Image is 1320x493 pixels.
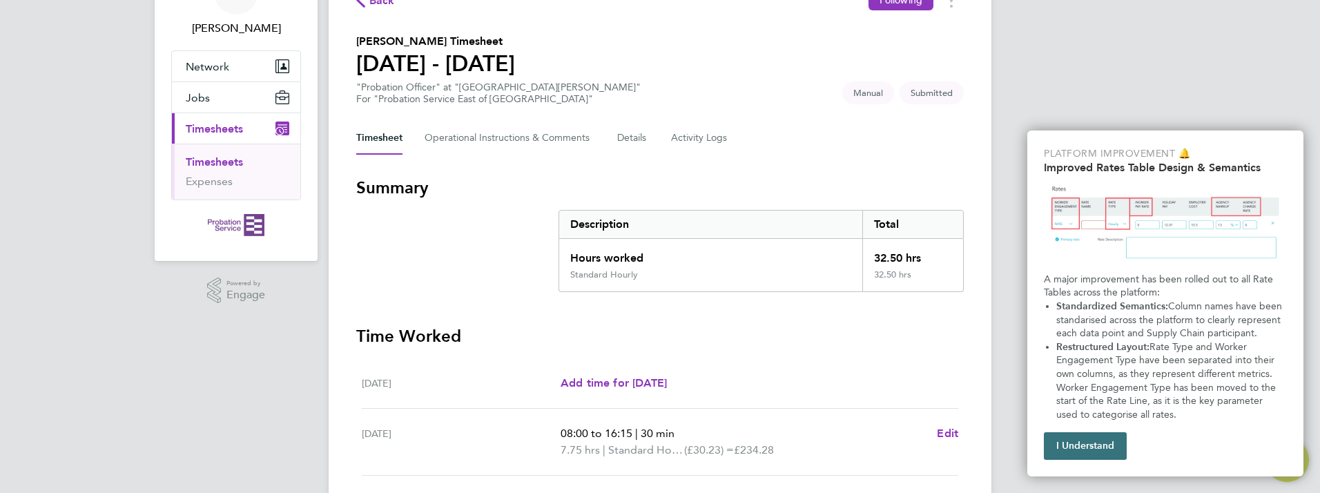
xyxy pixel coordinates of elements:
a: Timesheets [186,155,243,168]
strong: Restructured Layout: [1056,341,1149,353]
span: This timesheet was manually created. [842,81,894,104]
span: This timesheet is Submitted. [900,81,964,104]
span: Edit [937,427,958,440]
div: Hours worked [559,239,862,269]
div: Standard Hourly [570,269,638,280]
button: Activity Logs [671,122,729,155]
span: Standard Hourly [608,442,684,458]
span: Add time for [DATE] [561,376,667,389]
span: Rate Type and Worker Engagement Type have been separated into their own columns, as they represen... [1056,341,1279,420]
div: 32.50 hrs [862,269,963,291]
span: 30 min [641,427,674,440]
div: 32.50 hrs [862,239,963,269]
span: 08:00 to 16:15 [561,427,632,440]
div: For "Probation Service East of [GEOGRAPHIC_DATA]" [356,93,641,105]
div: [DATE] [362,375,561,391]
span: (£30.23) = [684,443,734,456]
div: Description [559,211,862,238]
img: probationservice-logo-retina.png [208,214,264,236]
p: Platform Improvement 🔔 [1044,147,1287,161]
button: I Understand [1044,432,1127,460]
span: Jobs [186,91,210,104]
h3: Summary [356,177,964,199]
h3: Time Worked [356,325,964,347]
span: 7.75 hrs [561,443,600,456]
span: Powered by [226,278,265,289]
div: [DATE] [362,425,561,458]
span: Timesheets [186,122,243,135]
button: Operational Instructions & Comments [425,122,595,155]
button: Details [617,122,649,155]
strong: Standardized Semantics: [1056,300,1168,312]
img: Updated Rates Table Design & Semantics [1044,180,1287,267]
span: | [603,443,605,456]
h2: [PERSON_NAME] Timesheet [356,33,515,50]
span: Column names have been standarised across the platform to clearly represent each data point and S... [1056,300,1285,339]
span: £234.28 [734,443,774,456]
a: Expenses [186,175,233,188]
p: A major improvement has been rolled out to all Rate Tables across the platform: [1044,273,1287,300]
h2: Improved Rates Table Design & Semantics [1044,161,1287,174]
button: Timesheet [356,122,402,155]
div: Total [862,211,963,238]
span: Engage [226,289,265,301]
div: "Probation Officer" at "[GEOGRAPHIC_DATA][PERSON_NAME]" [356,81,641,105]
span: Network [186,60,229,73]
a: Go to home page [171,214,301,236]
div: Improved Rate Table Semantics [1027,130,1303,476]
h1: [DATE] - [DATE] [356,50,515,77]
span: | [635,427,638,440]
span: Nicola Hare [171,20,301,37]
div: Summary [559,210,964,292]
